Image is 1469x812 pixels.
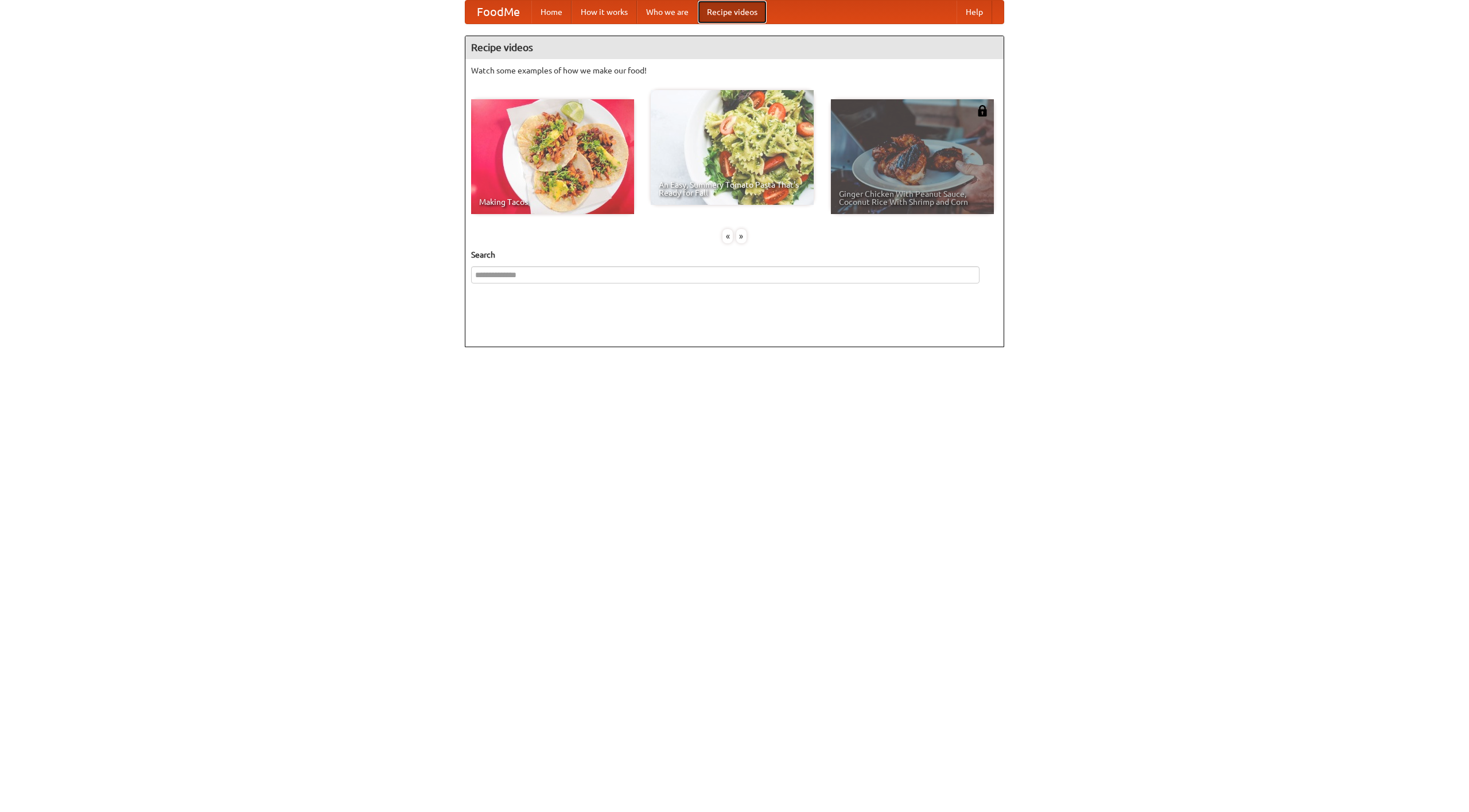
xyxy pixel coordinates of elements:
span: Making Tacos [479,198,626,206]
a: Home [531,1,572,24]
a: Making Tacos [471,99,634,214]
div: » [736,229,747,243]
a: Recipe videos [698,1,767,24]
a: How it works [572,1,637,24]
h5: Search [471,249,998,261]
div: « [722,229,733,243]
p: Watch some examples of how we make our food! [471,65,998,76]
span: An Easy, Summery Tomato Pasta That's Ready for Fall [659,181,806,197]
a: FoodMe [465,1,531,24]
img: 483408.png [977,105,988,116]
a: An Easy, Summery Tomato Pasta That's Ready for Fall [651,90,814,205]
a: Help [957,1,992,24]
h4: Recipe videos [465,36,1004,59]
a: Who we are [637,1,698,24]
